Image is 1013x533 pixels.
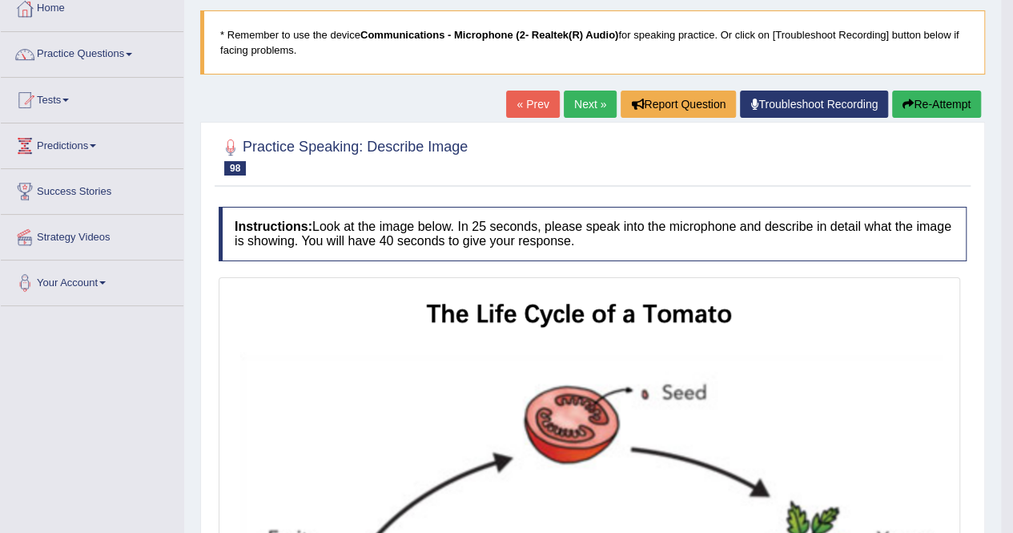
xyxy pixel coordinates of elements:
h2: Practice Speaking: Describe Image [219,135,468,176]
a: Tests [1,78,183,118]
a: Troubleshoot Recording [740,91,888,118]
b: Communications - Microphone (2- Realtek(R) Audio) [360,29,618,41]
button: Report Question [621,91,736,118]
a: Strategy Videos [1,215,183,255]
span: 98 [224,161,246,176]
blockquote: * Remember to use the device for speaking practice. Or click on [Troubleshoot Recording] button b... [200,10,985,75]
a: Next » [564,91,617,118]
a: Your Account [1,260,183,301]
h4: Look at the image below. In 25 seconds, please speak into the microphone and describe in detail w... [219,207,967,260]
a: Predictions [1,123,183,164]
a: Success Stories [1,169,183,209]
a: « Prev [506,91,559,118]
a: Practice Questions [1,32,183,72]
button: Re-Attempt [892,91,981,118]
b: Instructions: [235,220,312,233]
